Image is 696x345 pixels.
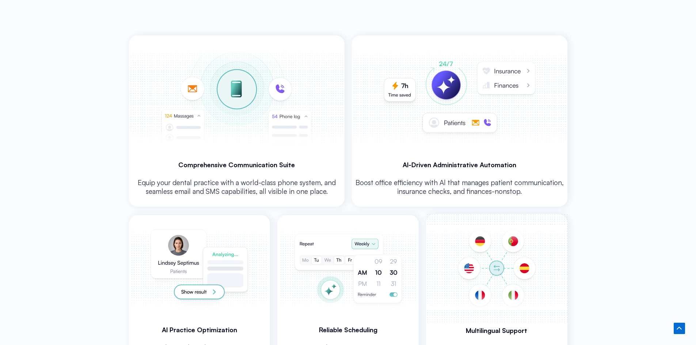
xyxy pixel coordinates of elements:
[352,160,567,169] h3: Al-Driven Administrative Automation
[129,325,270,334] h3: Al Practice Optimization
[426,326,567,335] h3: Multilingual Support
[129,178,345,196] p: Equip your dental practice with a world-class phone system, and seamless email and SMS capabiliti...
[129,160,345,169] h3: Comprehensive Communication Suite
[279,215,418,322] img: Automate your dental front desk with AI scheduling assistant
[352,178,567,196] p: Boost office efficiency with Al that manages patient communication, insurance checks, and finance...
[277,325,419,334] h3: Reliable Scheduling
